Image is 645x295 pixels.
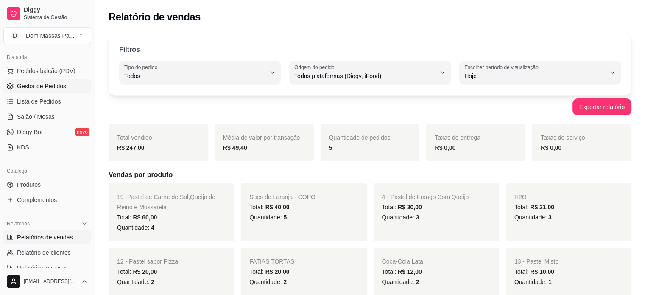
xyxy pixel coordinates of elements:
[530,268,554,275] span: R$ 10,00
[294,72,436,80] span: Todas plataformas (Diggy, iFood)
[398,268,422,275] span: R$ 12,00
[3,261,91,275] a: Relatório de mesas
[24,14,88,21] span: Sistema de Gestão
[265,268,290,275] span: R$ 20,00
[464,64,541,71] label: Escolher período de visualização
[541,144,561,151] strong: R$ 0,00
[124,64,160,71] label: Tipo do pedido
[117,268,157,275] span: Total:
[17,196,57,204] span: Complementos
[3,95,91,108] a: Lista de Pedidos
[17,180,41,189] span: Produtos
[3,140,91,154] a: KDS
[249,194,316,200] span: Suco de Laranja - COPO
[17,112,55,121] span: Salão / Mesas
[514,204,554,211] span: Total:
[382,214,419,221] span: Quantidade:
[530,204,554,211] span: R$ 21,00
[119,61,281,84] button: Tipo do pedidoTodos
[117,278,154,285] span: Quantidade:
[109,170,631,180] h5: Vendas por produto
[382,258,423,265] span: Coca-Cola Lata
[294,64,337,71] label: Origem do pedido
[119,45,140,55] p: Filtros
[7,220,30,227] span: Relatórios
[3,27,91,44] button: Select a team
[548,278,552,285] span: 1
[11,31,19,40] span: D
[514,268,554,275] span: Total:
[382,278,419,285] span: Quantidade:
[283,278,287,285] span: 2
[3,79,91,93] a: Gestor de Pedidos
[117,258,178,265] span: 12 - Pastel sabor Pizza
[3,246,91,259] a: Relatório de clientes
[382,204,422,211] span: Total:
[3,3,91,24] a: DiggySistema de Gestão
[514,278,552,285] span: Quantidade:
[24,6,88,14] span: Diggy
[17,233,73,242] span: Relatórios de vendas
[514,258,558,265] span: 13 - Pastel Misto
[382,194,469,200] span: 4 - Pastel de Frango Com Queijo
[17,82,66,90] span: Gestor de Pedidos
[249,214,287,221] span: Quantidade:
[3,164,91,178] div: Catálogo
[223,144,247,151] strong: R$ 49,40
[416,278,419,285] span: 2
[289,61,451,84] button: Origem do pedidoTodas plataformas (Diggy, iFood)
[26,31,74,40] div: Dom Massas Pa ...
[3,125,91,139] a: Diggy Botnovo
[416,214,419,221] span: 3
[117,134,152,141] span: Total vendido
[109,10,201,24] h2: Relatório de vendas
[283,214,287,221] span: 5
[435,144,455,151] strong: R$ 0,00
[117,224,154,231] span: Quantidade:
[329,134,391,141] span: Quantidade de pedidos
[329,144,332,151] strong: 5
[17,143,29,152] span: KDS
[249,258,294,265] span: FATIAS TORTAS
[117,194,215,211] span: 19 -Pastel de Carne de Sol,Queijo do Reino e Mussarela
[572,98,631,115] button: Exportar relatório
[17,248,71,257] span: Relatório de clientes
[398,204,422,211] span: R$ 30,00
[435,134,480,141] span: Taxas de entrega
[265,204,290,211] span: R$ 40,00
[117,144,145,151] strong: R$ 247,00
[541,134,585,141] span: Taxas de serviço
[17,128,43,136] span: Diggy Bot
[3,178,91,191] a: Produtos
[464,72,606,80] span: Hoje
[24,278,78,285] span: [EMAIL_ADDRESS][DOMAIN_NAME]
[3,271,91,292] button: [EMAIL_ADDRESS][DOMAIN_NAME]
[17,67,75,75] span: Pedidos balcão (PDV)
[133,214,157,221] span: R$ 60,00
[133,268,157,275] span: R$ 20,00
[514,214,552,221] span: Quantidade:
[117,214,157,221] span: Total:
[548,214,552,221] span: 3
[3,51,91,64] div: Dia a dia
[249,204,289,211] span: Total:
[223,134,300,141] span: Média de valor por transação
[382,268,422,275] span: Total:
[124,72,265,80] span: Todos
[151,224,154,231] span: 4
[249,278,287,285] span: Quantidade:
[17,264,68,272] span: Relatório de mesas
[3,230,91,244] a: Relatórios de vendas
[3,110,91,124] a: Salão / Mesas
[151,278,154,285] span: 2
[514,194,527,200] span: H2O
[3,193,91,207] a: Complementos
[3,64,91,78] button: Pedidos balcão (PDV)
[249,268,289,275] span: Total:
[17,97,61,106] span: Lista de Pedidos
[459,61,621,84] button: Escolher período de visualizaçãoHoje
